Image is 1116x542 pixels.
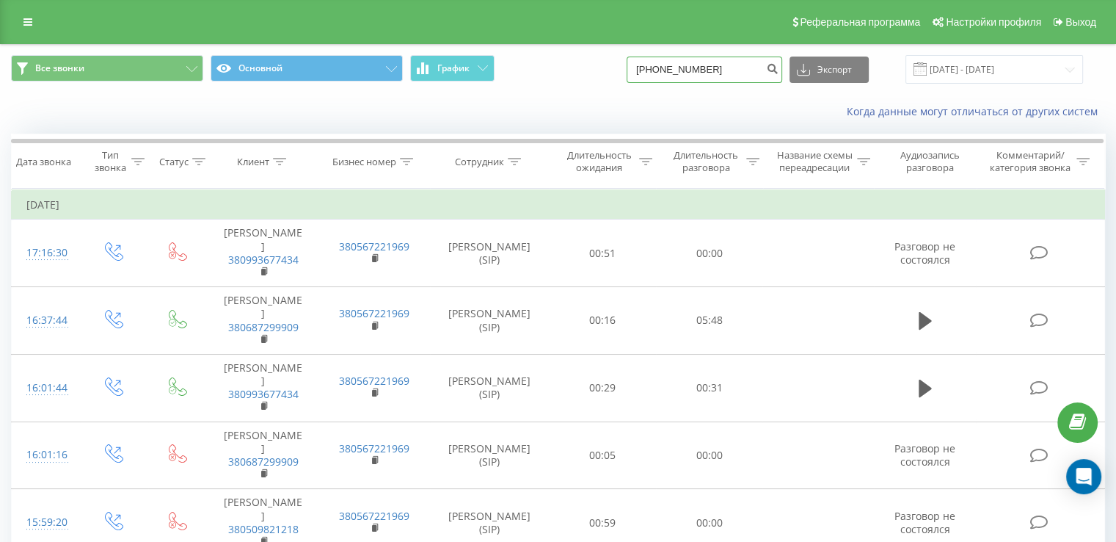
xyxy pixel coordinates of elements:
[656,354,762,422] td: 00:31
[550,422,656,489] td: 00:05
[228,253,299,267] a: 380993677434
[550,220,656,287] td: 00:51
[776,149,853,174] div: Название схемы переадресации
[208,220,318,287] td: [PERSON_NAME]
[789,57,869,83] button: Экспорт
[437,63,470,73] span: График
[339,374,409,388] a: 380567221969
[16,156,71,168] div: Дата звонка
[208,287,318,355] td: [PERSON_NAME]
[228,455,299,469] a: 380687299909
[894,441,955,469] span: Разговор не состоялся
[26,441,65,469] div: 16:01:16
[208,354,318,422] td: [PERSON_NAME]
[12,190,1105,220] td: [DATE]
[339,441,409,455] a: 380567221969
[430,422,550,489] td: [PERSON_NAME] (SIP)
[430,354,550,422] td: [PERSON_NAME] (SIP)
[92,149,127,174] div: Тип звонка
[410,55,495,82] button: График
[887,149,973,174] div: Аудиозапись разговора
[550,354,656,422] td: 00:29
[627,57,782,83] input: Поиск по номеру
[208,422,318,489] td: [PERSON_NAME]
[455,156,504,168] div: Сотрудник
[339,509,409,523] a: 380567221969
[35,62,84,74] span: Все звонки
[550,287,656,355] td: 00:16
[332,156,396,168] div: Бизнес номер
[26,374,65,402] div: 16:01:44
[237,156,269,168] div: Клиент
[26,239,65,267] div: 17:16:30
[894,509,955,536] span: Разговор не состоялся
[656,220,762,287] td: 00:00
[430,220,550,287] td: [PERSON_NAME] (SIP)
[669,149,743,174] div: Длительность разговора
[339,306,409,320] a: 380567221969
[656,422,762,489] td: 00:00
[1066,459,1101,494] div: Open Intercom Messenger
[847,104,1105,118] a: Когда данные могут отличаться от других систем
[339,239,409,253] a: 380567221969
[430,287,550,355] td: [PERSON_NAME] (SIP)
[228,387,299,401] a: 380993677434
[11,55,203,82] button: Все звонки
[563,149,636,174] div: Длительность ожидания
[800,16,920,28] span: Реферальная программа
[211,55,403,82] button: Основной
[946,16,1041,28] span: Настройки профиля
[987,149,1073,174] div: Комментарий/категория звонка
[26,508,65,537] div: 15:59:20
[656,287,762,355] td: 05:48
[1065,16,1096,28] span: Выход
[228,522,299,536] a: 380509821218
[159,156,189,168] div: Статус
[26,306,65,335] div: 16:37:44
[894,239,955,267] span: Разговор не состоялся
[228,320,299,334] a: 380687299909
